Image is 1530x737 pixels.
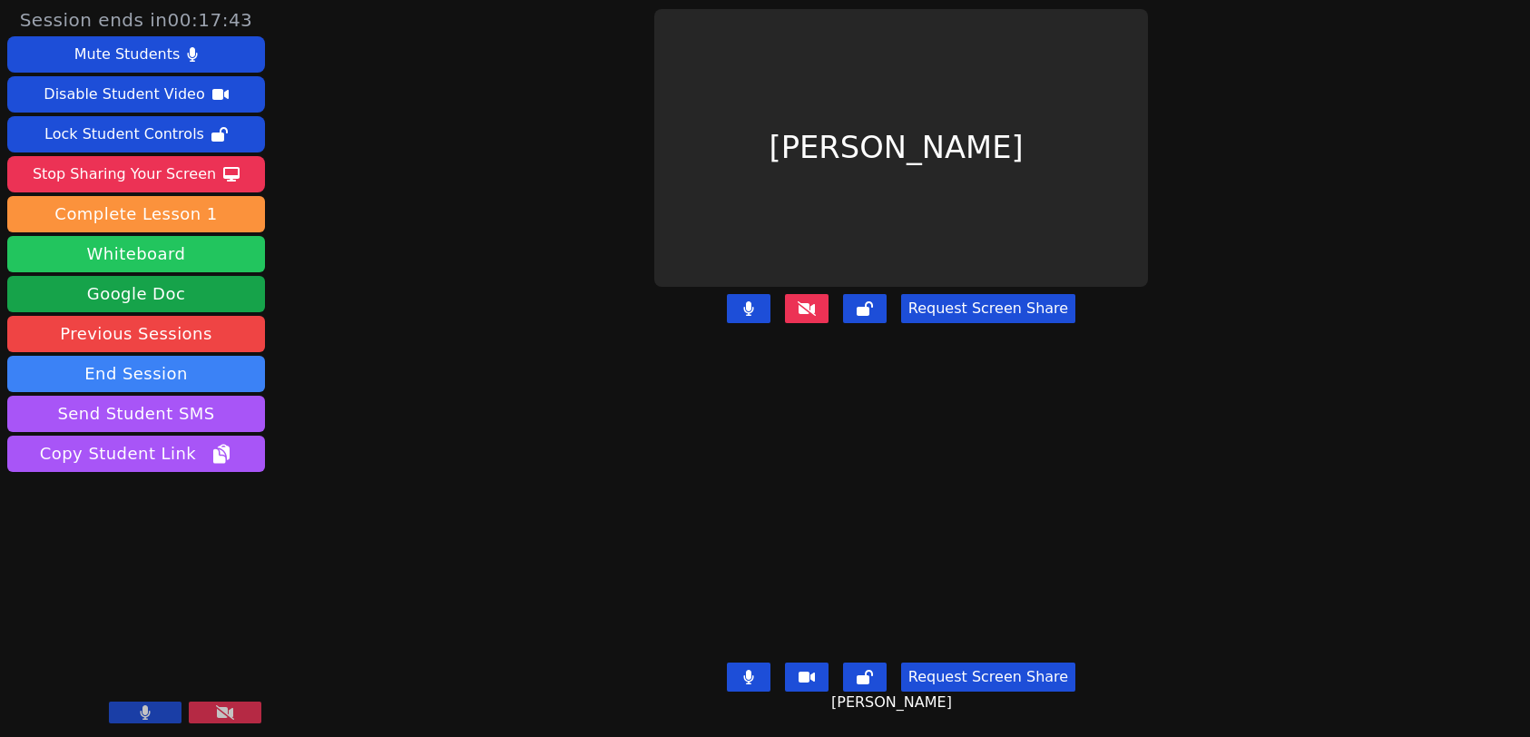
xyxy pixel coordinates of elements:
button: End Session [7,356,265,392]
div: Mute Students [74,40,180,69]
a: Google Doc [7,276,265,312]
button: Complete Lesson 1 [7,196,265,232]
button: Disable Student Video [7,76,265,113]
a: Previous Sessions [7,316,265,352]
div: Disable Student Video [44,80,204,109]
button: Request Screen Share [901,663,1075,692]
div: Lock Student Controls [44,120,204,149]
span: Session ends in [20,7,253,33]
button: Stop Sharing Your Screen [7,156,265,192]
div: [PERSON_NAME] [654,9,1148,287]
span: [PERSON_NAME] [831,692,956,713]
button: Send Student SMS [7,396,265,432]
button: Whiteboard [7,236,265,272]
button: Lock Student Controls [7,116,265,152]
button: Mute Students [7,36,265,73]
div: Stop Sharing Your Screen [33,160,216,189]
span: Copy Student Link [40,441,232,467]
button: Request Screen Share [901,294,1075,323]
time: 00:17:43 [168,9,253,31]
button: Copy Student Link [7,436,265,472]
